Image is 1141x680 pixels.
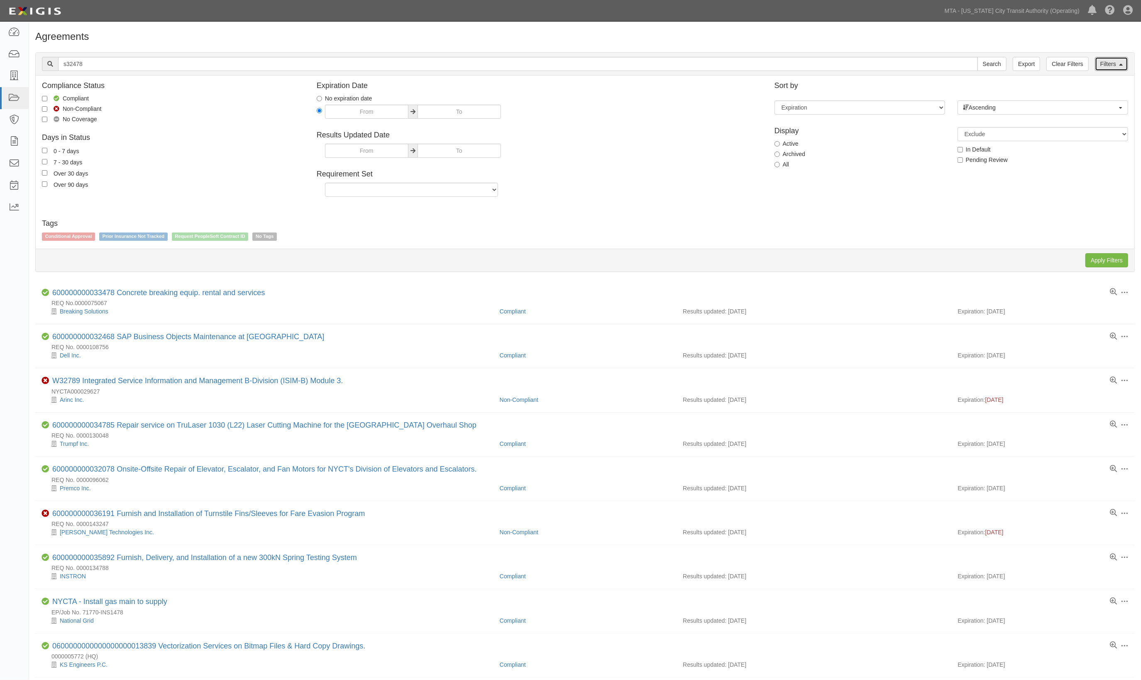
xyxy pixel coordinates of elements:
div: REQ No. 0000143247 [42,520,1135,528]
div: INSTRON [42,572,494,580]
input: No expiration date [317,96,322,101]
div: Results updated: [DATE] [683,396,945,404]
div: Results updated: [DATE] [683,572,945,580]
a: Compliant [500,617,526,624]
a: View results summary [1110,421,1117,428]
a: Compliant [500,661,526,668]
a: NYCTA - Install gas main to supply [52,597,167,606]
input: Search [977,57,1007,71]
h4: Requirement Set [317,170,762,179]
a: Non-Compliant [500,529,538,536]
a: View results summary [1110,598,1117,605]
a: Premco Inc. [60,485,91,492]
h4: Tags [42,220,1128,228]
i: Non-Compliant [42,377,49,384]
input: Over 30 days [42,170,47,176]
i: Compliant [42,642,49,650]
a: 0600000000000000000013839 Vectorization Services on Bitmap Files & Hard Copy Drawings. [52,642,365,650]
span: Request PeopleSoft Contract ID [172,232,249,241]
div: Dell Inc. [42,351,494,360]
a: Arinc Inc. [60,396,84,403]
i: Compliant [42,289,49,296]
a: 600000000032078 Onsite-Offsite Repair of Elevator, Escalator, and Fan Motors for NYCT's Division ... [52,465,477,473]
a: 600000000035892 Furnish, Delivery, and Installation of a new 300kN Spring Testing System [52,553,357,562]
a: Clear Filters [1046,57,1088,71]
div: 0600000000000000000013839 Vectorization Services on Bitmap Files & Hard Copy Drawings. [52,642,365,651]
div: Trumpf Inc. [42,440,494,448]
input: Non-Compliant [42,106,47,112]
div: 0000005772 (HQ) [42,652,1135,660]
input: To [418,144,501,158]
i: Non-Compliant [42,510,49,517]
div: 600000000033478 Concrete breaking equip. rental and services [52,289,265,298]
label: In Default [958,145,991,154]
a: Filters [1095,57,1128,71]
h4: Expiration Date [317,82,762,90]
a: View results summary [1110,509,1117,517]
button: Ascending [958,100,1128,115]
div: Results updated: [DATE] [683,307,945,316]
a: Export [1013,57,1040,71]
h4: Days in Status [42,134,304,142]
div: Results updated: [DATE] [683,528,945,536]
label: Non-Compliant [42,105,101,113]
div: REQ No. 0000134788 [42,564,1135,572]
a: View results summary [1110,289,1117,296]
div: 600000000032078 Onsite-Offsite Repair of Elevator, Escalator, and Fan Motors for NYCT's Division ... [52,465,477,474]
h1: Agreements [35,31,1135,42]
h4: Sort by [775,82,1128,90]
div: 0 - 7 days [54,146,79,155]
a: [PERSON_NAME] Technologies Inc. [60,529,154,536]
input: In Default [958,147,963,152]
a: KS Engineers P.C. [60,661,108,668]
a: 600000000034785 Repair service on TruLaser 1030 (L22) Laser Cutting Machine for the [GEOGRAPHIC_D... [52,421,476,429]
div: REQ No. 0000096062 [42,476,1135,484]
div: Expiration: [958,396,1129,404]
div: Expiration: [DATE] [958,572,1129,580]
a: View results summary [1110,333,1117,340]
div: Results updated: [DATE] [683,351,945,360]
a: Compliant [500,352,526,359]
a: Non-Compliant [500,396,538,403]
div: Results updated: [DATE] [683,660,945,669]
i: Compliant [42,554,49,561]
label: Compliant [42,94,89,103]
div: Expiration: [958,528,1129,536]
a: 600000000036191 Furnish and Installation of Turnstile Fins/Sleeves for Fare Evasion Program [52,509,365,518]
a: INSTRON [60,573,86,580]
i: Compliant [42,598,49,605]
div: Expiration: [DATE] [958,484,1129,492]
a: View results summary [1110,465,1117,473]
div: Boyce Technologies Inc. [42,528,494,536]
div: Arinc Inc. [42,396,494,404]
input: 7 - 30 days [42,159,47,164]
div: Results updated: [DATE] [683,484,945,492]
input: To [418,105,501,119]
i: Compliant [42,421,49,429]
div: Breaking Solutions [42,307,494,316]
div: 600000000034785 Repair service on TruLaser 1030 (L22) Laser Cutting Machine for the 207th Street ... [52,421,476,430]
span: Ascending [963,103,1117,112]
label: No expiration date [317,94,372,103]
a: Compliant [500,485,526,492]
a: Trumpf Inc. [60,440,89,447]
input: From [325,144,408,158]
a: Compliant [500,308,526,315]
label: Pending Review [958,156,1008,164]
div: National Grid [42,616,494,625]
div: 600000000032468 SAP Business Objects Maintenance at 2 Broadway [52,333,324,342]
a: Dell Inc. [60,352,81,359]
a: View results summary [1110,642,1117,649]
div: NYCTA000029627 [42,387,1135,396]
div: 600000000035892 Furnish, Delivery, and Installation of a new 300kN Spring Testing System [52,553,357,563]
div: KS Engineers P.C. [42,660,494,669]
a: National Grid [60,617,94,624]
label: Archived [775,150,805,158]
input: Active [775,141,780,147]
a: View results summary [1110,554,1117,561]
h4: Results Updated Date [317,131,762,139]
span: [DATE] [985,396,1004,403]
div: Results updated: [DATE] [683,440,945,448]
div: Over 30 days [54,169,88,178]
a: MTA - [US_STATE] City Transit Authority (Operating) [941,2,1084,19]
